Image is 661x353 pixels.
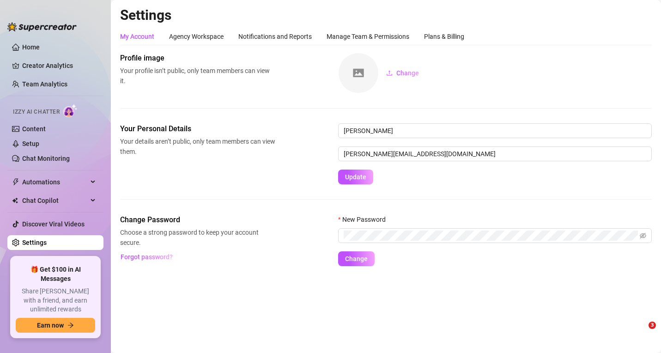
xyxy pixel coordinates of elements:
[121,253,173,261] span: Forgot password?
[22,58,96,73] a: Creator Analytics
[338,214,392,225] label: New Password
[630,322,652,344] iframe: Intercom live chat
[339,53,378,93] img: square-placeholder.png
[22,43,40,51] a: Home
[22,140,39,147] a: Setup
[63,104,78,117] img: AI Chatter
[22,175,88,189] span: Automations
[22,239,47,246] a: Settings
[120,6,652,24] h2: Settings
[338,170,373,184] button: Update
[120,250,173,264] button: Forgot password?
[120,227,275,248] span: Choose a strong password to keep your account secure.
[120,136,275,157] span: Your details aren’t public, only team members can view them.
[22,193,88,208] span: Chat Copilot
[13,108,60,116] span: Izzy AI Chatter
[67,322,74,329] span: arrow-right
[16,265,95,283] span: 🎁 Get $100 in AI Messages
[37,322,64,329] span: Earn now
[169,31,224,42] div: Agency Workspace
[22,80,67,88] a: Team Analytics
[16,287,95,314] span: Share [PERSON_NAME] with a friend, and earn unlimited rewards
[22,220,85,228] a: Discover Viral Videos
[120,123,275,134] span: Your Personal Details
[344,231,638,241] input: New Password
[424,31,464,42] div: Plans & Billing
[338,146,652,161] input: Enter new email
[338,123,652,138] input: Enter name
[649,322,656,329] span: 3
[345,255,368,262] span: Change
[379,66,426,80] button: Change
[120,214,275,225] span: Change Password
[345,173,366,181] span: Update
[640,232,646,239] span: eye-invisible
[338,251,375,266] button: Change
[120,66,275,86] span: Your profile isn’t public, only team members can view it.
[7,22,77,31] img: logo-BBDzfeDw.svg
[12,178,19,186] span: thunderbolt
[22,125,46,133] a: Content
[120,31,154,42] div: My Account
[12,197,18,204] img: Chat Copilot
[386,70,393,76] span: upload
[22,155,70,162] a: Chat Monitoring
[396,69,419,77] span: Change
[16,318,95,333] button: Earn nowarrow-right
[327,31,409,42] div: Manage Team & Permissions
[120,53,275,64] span: Profile image
[238,31,312,42] div: Notifications and Reports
